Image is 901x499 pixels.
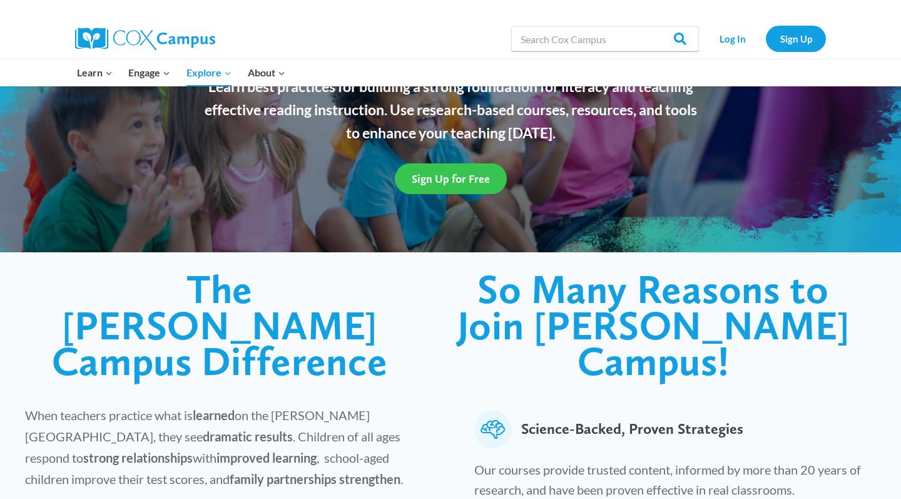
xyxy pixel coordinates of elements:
strong: strong relationships [83,450,193,465]
p: Learn best practices for building a strong foundation for literacy and teaching effective reading... [197,75,704,144]
button: Child menu of About [240,59,293,86]
span: Sign Up for Free [412,172,490,185]
strong: family partnerships strengthen [230,471,400,486]
nav: Secondary Navigation [705,26,826,51]
button: Child menu of Learn [69,59,121,86]
span: When teachers practice what is on the [PERSON_NAME][GEOGRAPHIC_DATA], they see . Children of all ... [25,408,403,486]
a: Sign Up for Free [395,163,507,194]
strong: learned [193,408,235,423]
button: Child menu of Explore [178,59,240,86]
strong: improved learning [216,450,317,465]
a: Sign Up [766,26,826,51]
span: Science-Backed, Proven Strategies [521,411,743,448]
button: Child menu of Engage [121,59,179,86]
span: So Many Reasons to Join [PERSON_NAME] Campus! [457,265,850,385]
strong: dramatic results [203,429,293,444]
span: The [PERSON_NAME] Campus Difference [52,265,388,385]
input: Search Cox Campus [511,26,699,51]
nav: Primary Navigation [69,59,293,86]
img: Cox Campus [75,28,215,50]
a: Log In [705,26,760,51]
